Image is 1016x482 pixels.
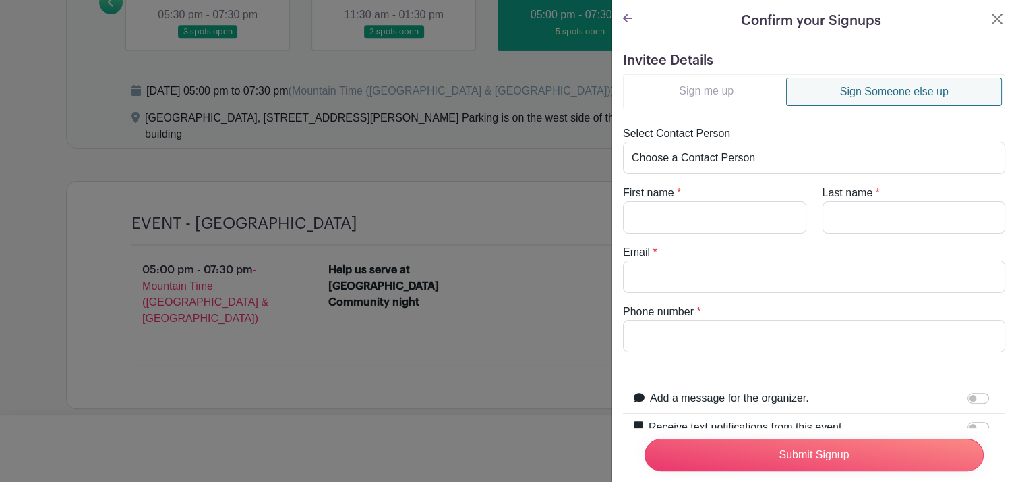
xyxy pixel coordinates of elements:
input: Submit Signup [645,439,984,471]
label: Add a message for the organizer. [650,390,809,406]
label: Email [623,244,650,261]
label: Last name [823,185,873,201]
label: Phone number [623,304,694,320]
h5: Invitee Details [623,53,1005,69]
h5: Confirm your Signups [741,11,881,31]
a: Sign me up [626,78,786,105]
label: Select Contact Person [623,126,730,142]
a: Sign Someone else up [786,78,1002,106]
label: Receive text notifications from this event. [649,419,845,435]
button: Close [989,11,1005,27]
label: First name [623,185,674,201]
